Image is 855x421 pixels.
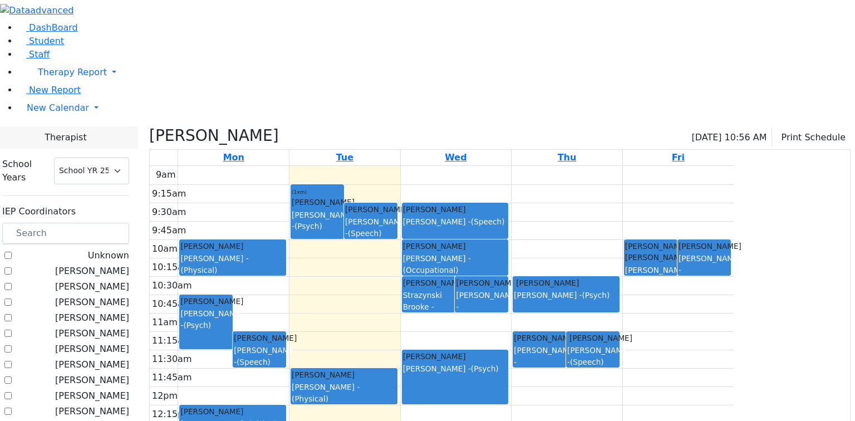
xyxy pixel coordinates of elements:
[150,205,188,219] div: 9:30am
[670,150,687,165] a: August 29, 2025
[348,229,382,238] span: (Speech)
[149,126,279,145] h3: [PERSON_NAME]
[471,364,499,373] span: (Psych)
[183,321,211,330] span: (Psych)
[150,242,180,256] div: 10am
[29,49,50,60] span: Staff
[180,308,232,331] div: [PERSON_NAME] -
[570,358,604,366] span: (Speech)
[18,36,64,46] a: Student
[180,241,285,252] div: [PERSON_NAME]
[345,204,396,215] div: [PERSON_NAME]
[150,279,194,292] div: 10:30am
[2,223,129,244] input: Search
[679,253,730,287] div: [PERSON_NAME] -
[679,277,734,286] span: (Occupational)
[556,150,579,165] a: August 28, 2025
[234,332,285,344] div: [PERSON_NAME]
[294,222,322,231] span: (Psych)
[29,22,78,33] span: DashBoard
[18,61,855,84] a: Therapy Report
[403,351,508,362] div: [PERSON_NAME]
[221,150,247,165] a: August 25, 2025
[150,261,194,274] div: 10:15am
[514,332,565,344] div: [PERSON_NAME]
[403,363,508,374] div: [PERSON_NAME] -
[2,205,76,218] label: IEP Coordinators
[150,316,180,329] div: 11am
[334,150,356,165] a: August 26, 2025
[45,131,86,144] span: Therapist
[292,381,396,404] div: [PERSON_NAME] -
[55,342,129,356] label: [PERSON_NAME]
[403,216,508,227] div: [PERSON_NAME] -
[403,241,508,252] div: [PERSON_NAME]
[582,291,610,300] span: (Psych)
[150,297,194,311] div: 10:45am
[150,353,194,366] div: 11:30am
[403,253,508,276] div: [PERSON_NAME] -
[55,389,129,403] label: [PERSON_NAME]
[29,85,81,95] span: New Report
[567,345,618,368] div: [PERSON_NAME] -
[55,296,129,309] label: [PERSON_NAME]
[514,277,618,288] div: [PERSON_NAME]
[150,408,194,421] div: 12:15pm
[154,168,178,182] div: 9am
[292,394,328,403] span: (Physical)
[443,150,469,165] a: August 27, 2025
[18,85,81,95] a: New Report
[55,405,129,418] label: [PERSON_NAME]
[625,265,676,287] div: [PERSON_NAME] -
[628,277,662,286] span: (Speech)
[403,266,459,275] span: (Occupational)
[38,67,107,77] span: Therapy Report
[567,332,618,344] div: [PERSON_NAME]
[514,345,565,379] div: [PERSON_NAME] -
[292,189,307,195] span: (1xm)
[55,311,129,325] label: [PERSON_NAME]
[150,389,180,403] div: 12pm
[55,280,129,293] label: [PERSON_NAME]
[625,241,676,263] div: [PERSON_NAME] [PERSON_NAME]
[55,374,129,387] label: [PERSON_NAME]
[471,217,505,226] span: (Speech)
[292,369,396,380] div: [PERSON_NAME]
[292,209,343,232] div: [PERSON_NAME] -
[18,49,50,60] a: Staff
[55,327,129,340] label: [PERSON_NAME]
[403,314,459,322] span: (Occupational)
[237,358,271,366] span: (Speech)
[514,369,569,378] span: (Occupational)
[456,290,507,324] div: [PERSON_NAME] -
[150,371,194,384] div: 11:45am
[292,185,343,208] div: [PERSON_NAME]
[679,241,730,252] div: [PERSON_NAME]
[18,22,78,33] a: DashBoard
[403,277,454,288] div: [PERSON_NAME]
[456,277,507,288] div: [PERSON_NAME]
[180,406,285,417] div: [PERSON_NAME]
[150,224,188,237] div: 9:45am
[150,334,194,347] div: 11:15am
[234,345,285,368] div: [PERSON_NAME] -
[29,36,64,46] span: Student
[18,97,855,119] a: New Calendar
[456,314,512,322] span: (Occupational)
[403,290,454,324] div: Strazynski Brooke -
[27,102,89,113] span: New Calendar
[55,358,129,371] label: [PERSON_NAME]
[2,158,47,184] label: School Years
[150,187,188,200] div: 9:15am
[88,249,129,262] label: Unknown
[345,216,396,239] div: [PERSON_NAME] -
[180,253,285,276] div: [PERSON_NAME] -
[55,265,129,278] label: [PERSON_NAME]
[403,204,508,215] div: [PERSON_NAME]
[180,266,217,275] span: (Physical)
[514,290,618,301] div: [PERSON_NAME] -
[180,296,232,307] div: [PERSON_NAME]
